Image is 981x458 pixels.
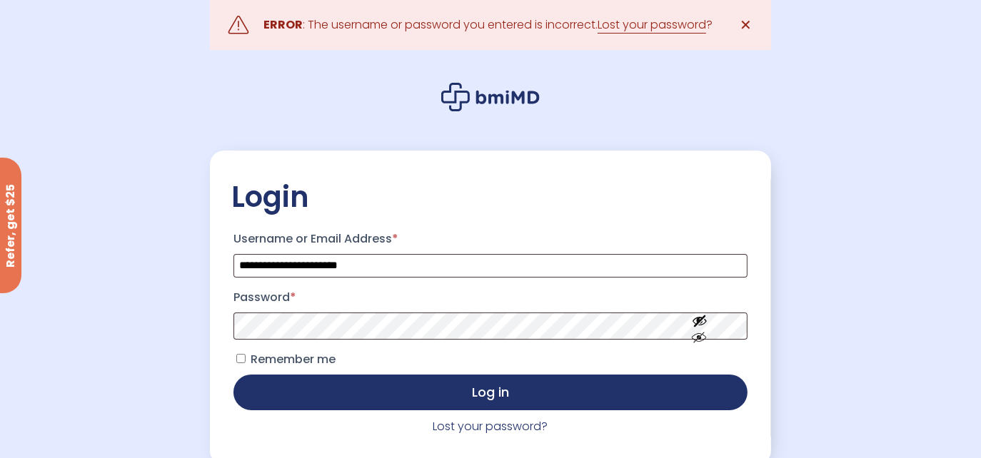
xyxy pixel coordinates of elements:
label: Username or Email Address [233,228,748,250]
h2: Login [231,179,750,215]
button: Log in [233,375,748,410]
div: : The username or password you entered is incorrect. ? [263,15,713,35]
input: Remember me [236,354,246,363]
strong: ERROR [263,16,303,33]
button: Show password [660,302,740,351]
a: ✕ [732,11,760,39]
span: Remember me [251,351,336,367]
a: Lost your password [598,16,706,34]
span: ✕ [740,15,753,35]
a: Lost your password? [433,418,548,434]
label: Password [233,286,748,309]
